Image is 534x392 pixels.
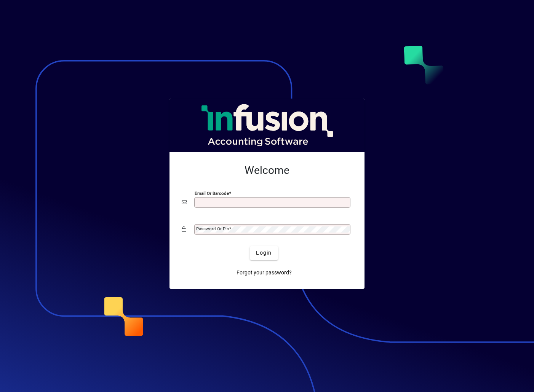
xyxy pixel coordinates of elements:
[233,266,295,280] a: Forgot your password?
[195,190,229,196] mat-label: Email or Barcode
[250,246,278,260] button: Login
[196,226,229,231] mat-label: Password or Pin
[182,164,352,177] h2: Welcome
[237,269,292,277] span: Forgot your password?
[256,249,272,257] span: Login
